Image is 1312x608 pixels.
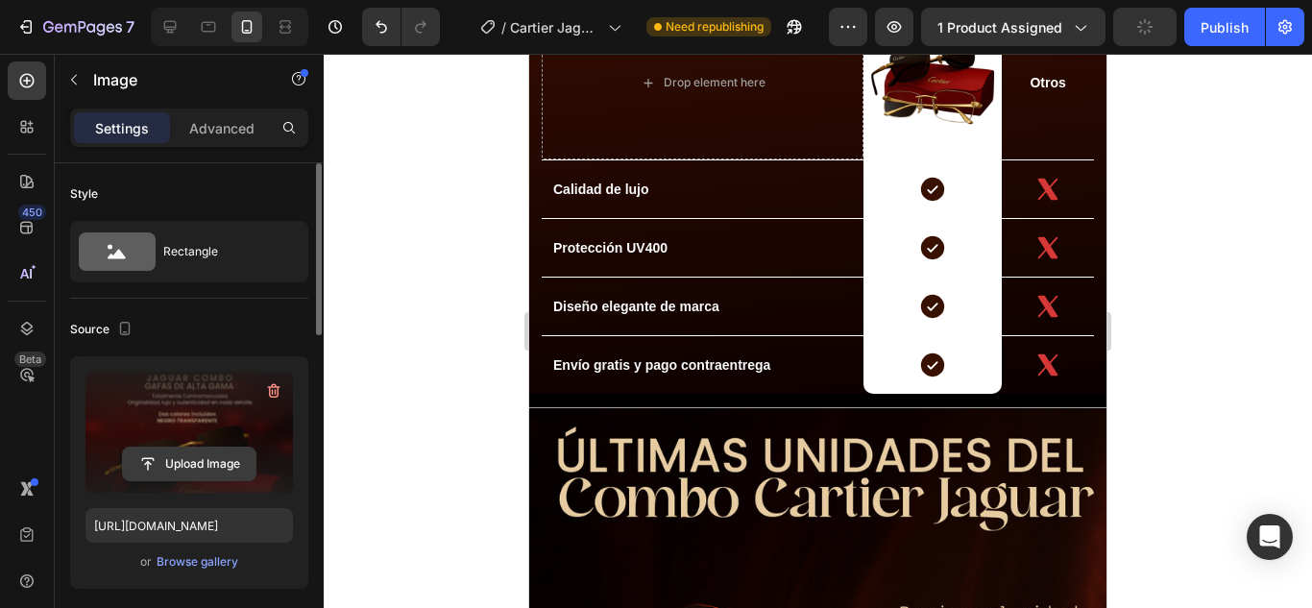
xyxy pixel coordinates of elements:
[140,550,152,573] span: or
[157,553,238,571] div: Browse gallery
[85,508,293,543] input: https://example.com/image.jpg
[95,118,149,138] p: Settings
[14,352,46,367] div: Beta
[1201,17,1249,37] div: Publish
[156,552,239,572] button: Browse gallery
[24,127,323,144] p: Calidad de lujo
[70,185,98,203] div: Style
[18,205,46,220] div: 450
[921,8,1105,46] button: 1 product assigned
[937,17,1062,37] span: 1 product assigned
[501,17,506,37] span: /
[122,447,256,481] button: Upload Image
[163,230,280,274] div: Rectangle
[70,317,136,343] div: Source
[529,54,1106,608] iframe: Design area
[500,21,536,36] span: Otros
[666,18,764,36] span: Need republishing
[126,15,134,38] p: 7
[362,8,440,46] div: Undo/Redo
[189,118,255,138] p: Advanced
[24,185,323,203] p: Protección UV400
[93,68,256,91] p: Image
[24,303,323,320] p: Envío gratis y pago contraentrega
[1184,8,1265,46] button: Publish
[8,8,143,46] button: 7
[24,244,323,261] p: Diseño elegante de marca
[1247,514,1293,560] div: Open Intercom Messenger
[510,17,600,37] span: Cartier Jaguar - Gafas Combo 02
